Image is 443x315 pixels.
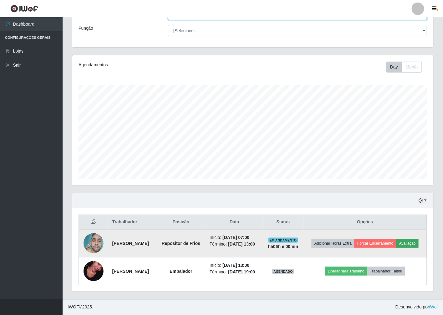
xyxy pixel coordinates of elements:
[84,230,104,257] img: 1748551724527.jpeg
[367,267,405,276] button: Trabalhador Faltou
[210,241,259,247] li: Término:
[162,241,201,246] strong: Repositor de Frios
[268,238,298,243] span: EM ANDAMENTO
[68,304,93,311] span: © 2025 .
[112,269,149,274] strong: [PERSON_NAME]
[228,269,255,274] time: [DATE] 19:00
[386,62,427,73] div: Toolbar with button groups
[395,304,438,311] span: Desenvolvido por
[170,269,192,274] strong: Embalador
[222,235,249,240] time: [DATE] 07:00
[84,253,104,289] img: 1717438276108.jpeg
[396,239,419,248] button: Avaliação
[228,241,255,246] time: [DATE] 13:00
[210,262,259,269] li: Início:
[79,62,218,68] div: Agendamentos
[156,215,206,230] th: Posição
[109,215,156,230] th: Trabalhador
[10,5,38,13] img: CoreUI Logo
[210,234,259,241] li: Início:
[303,215,427,230] th: Opções
[402,62,422,73] button: Month
[79,25,93,32] label: Função
[325,267,367,276] button: Liberar para Trabalho
[263,215,303,230] th: Status
[268,244,298,249] strong: há 06 h e 00 min
[68,305,79,310] span: IWOF
[272,269,294,274] span: AGENDADO
[112,241,149,246] strong: [PERSON_NAME]
[386,62,422,73] div: First group
[312,239,354,248] button: Adicionar Horas Extra
[210,269,259,275] li: Término:
[222,263,249,268] time: [DATE] 13:00
[354,239,396,248] button: Forçar Encerramento
[429,305,438,310] a: iWof
[206,215,263,230] th: Data
[386,62,402,73] button: Day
